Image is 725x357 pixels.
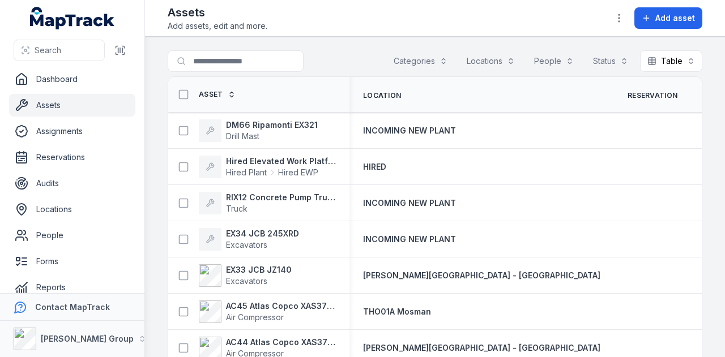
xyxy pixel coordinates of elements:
[226,167,267,178] span: Hired Plant
[363,198,456,208] span: INCOMING NEW PLANT
[628,91,677,100] span: Reservation
[9,94,135,117] a: Assets
[634,7,702,29] button: Add asset
[363,307,431,316] span: THO01A Mosman
[35,302,110,312] strong: Contact MapTrack
[363,91,401,100] span: Location
[226,312,284,322] span: Air Compressor
[363,343,600,352] span: [PERSON_NAME][GEOGRAPHIC_DATA] - [GEOGRAPHIC_DATA]
[9,276,135,299] a: Reports
[199,300,336,323] a: AC45 Atlas Copco XAS375TAAir Compressor
[363,234,456,244] span: INCOMING NEW PLANT
[278,167,318,178] span: Hired EWP
[199,119,318,142] a: DM66 Ripamonti EX321Drill Mast
[363,270,600,280] span: [PERSON_NAME][GEOGRAPHIC_DATA] - [GEOGRAPHIC_DATA]
[363,270,600,281] a: [PERSON_NAME][GEOGRAPHIC_DATA] - [GEOGRAPHIC_DATA]
[199,264,292,287] a: EX33 JCB JZ140Excavators
[226,240,267,250] span: Excavators
[226,264,292,276] strong: EX33 JCB JZ140
[363,342,600,354] a: [PERSON_NAME][GEOGRAPHIC_DATA] - [GEOGRAPHIC_DATA]
[199,228,299,251] a: EX34 JCB 245XRDExcavators
[363,161,386,173] a: HIRED
[9,146,135,169] a: Reservations
[9,120,135,143] a: Assignments
[386,50,455,72] button: Categories
[168,20,267,32] span: Add assets, edit and more.
[363,234,456,245] a: INCOMING NEW PLANT
[363,126,456,135] span: INCOMING NEW PLANT
[226,156,336,167] strong: Hired Elevated Work Platform
[226,119,318,131] strong: DM66 Ripamonti EX321
[226,192,336,203] strong: RIX12 Concrete Pump Truck
[363,306,431,317] a: THO01A Mosman
[9,68,135,91] a: Dashboard
[168,5,267,20] h2: Assets
[226,131,259,141] span: Drill Mast
[363,162,386,171] span: HIRED
[226,228,299,239] strong: EX34 JCB 245XRD
[226,204,248,213] span: Truck
[35,45,61,56] span: Search
[41,334,134,343] strong: [PERSON_NAME] Group
[527,50,581,72] button: People
[9,224,135,247] a: People
[655,12,695,24] span: Add asset
[199,156,336,178] a: Hired Elevated Work PlatformHired PlantHired EWP
[30,7,115,29] a: MapTrack
[199,192,336,214] a: RIX12 Concrete Pump TruckTruck
[199,90,223,99] span: Asset
[14,40,105,61] button: Search
[9,172,135,195] a: Audits
[9,198,135,221] a: Locations
[226,300,336,312] strong: AC45 Atlas Copco XAS375TA
[226,337,336,348] strong: AC44 Atlas Copco XAS375TA
[199,90,236,99] a: Asset
[459,50,522,72] button: Locations
[9,250,135,273] a: Forms
[363,197,456,209] a: INCOMING NEW PLANT
[226,276,267,286] span: Excavators
[586,50,636,72] button: Status
[640,50,702,72] button: Table
[363,125,456,136] a: INCOMING NEW PLANT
